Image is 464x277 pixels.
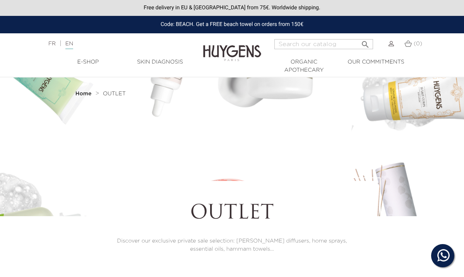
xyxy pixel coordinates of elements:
i:  [361,38,370,47]
p: Discover our exclusive private sale selection: [PERSON_NAME] diffusers, home sprays, essential oi... [108,237,356,253]
h1: OUTLET [108,202,356,225]
strong: Home [75,91,92,96]
a: Organic Apothecary [268,58,340,74]
a: FR [48,41,56,46]
button:  [358,37,372,47]
span: (0) [414,41,422,46]
a: Home [75,91,93,97]
a: EN [65,41,73,49]
input: Search [274,39,373,49]
div: | [45,39,188,48]
a: Skin Diagnosis [124,58,196,66]
img: Huygens [203,33,261,62]
span: OUTLET [103,91,126,96]
a: Our commitments [340,58,412,66]
a: OUTLET [103,91,126,97]
a: E-Shop [52,58,124,66]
